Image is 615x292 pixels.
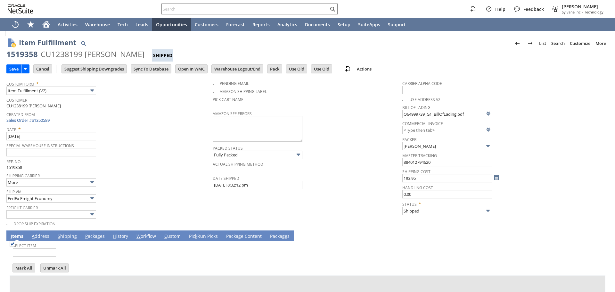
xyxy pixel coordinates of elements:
[277,21,297,28] span: Analytics
[85,21,110,28] span: Warehouse
[6,49,38,59] div: 1519358
[402,121,443,126] a: Commercial Invoice
[562,10,580,14] span: Sylvane Inc
[176,65,207,73] input: Open In WMC
[582,10,583,14] span: -
[388,21,406,28] span: Support
[220,89,267,94] a: Amazon Shipping Label
[132,18,152,31] a: Leads
[402,105,430,110] a: Bill Of Lading
[41,264,69,272] input: Unmark All
[213,176,239,181] a: Date Shipped
[62,65,127,73] input: Suggest Shipping Downgrades
[42,21,50,28] svg: Home
[135,21,148,28] span: Leads
[13,221,55,227] a: Drop Ship Expiration
[187,233,219,240] a: PickRun Picks
[409,97,440,102] a: Use Address V2
[58,233,60,239] span: S
[354,18,384,31] a: SuiteApps
[6,112,35,117] a: Created From
[597,232,605,239] a: Unrolled view on
[285,233,287,239] span: e
[6,205,38,211] a: Freight Carrier
[7,65,21,73] input: Save
[38,18,54,31] a: Home
[402,110,492,118] input: <Type then tab>
[384,18,410,31] a: Support
[549,38,567,48] a: Search
[6,103,61,109] span: CU1238199 [PERSON_NAME]
[30,233,51,240] a: Address
[267,65,282,73] input: Pack
[402,185,433,190] a: Handling Cost
[135,233,158,240] a: Workflow
[268,233,291,240] a: Packages
[6,159,21,164] a: Ref. No.
[79,39,87,47] img: Quick Find
[238,233,241,239] span: g
[162,5,329,13] input: Search
[562,4,603,10] span: [PERSON_NAME]
[402,142,492,150] input: George Morris
[274,18,301,31] a: Analytics
[213,146,243,151] a: Packed Status
[402,137,416,142] a: Packer
[286,65,307,73] input: Use Old
[152,49,173,62] div: Shipped
[334,18,354,31] a: Setup
[252,21,270,28] span: Reports
[84,233,106,240] a: Packages
[402,81,442,86] a: Carrier Alpha Code
[213,162,263,167] a: Actual Shipping Method
[88,195,96,202] img: More Options
[8,18,23,31] a: Recent Records
[212,65,263,73] input: Warehouse Logout/End
[329,5,336,13] svg: Search
[113,233,116,239] span: H
[305,21,330,28] span: Documents
[295,151,302,158] img: More Options
[164,233,167,239] span: C
[213,97,243,102] a: Pick Cart Name
[526,39,534,47] img: Next
[6,117,51,123] a: Sales Order #S1350589
[6,178,96,187] input: More
[6,87,96,95] input: Item Fulfillment (V2)
[81,18,114,31] a: Warehouse
[513,39,521,47] img: Previous
[402,202,417,207] a: Status
[344,65,352,73] img: add-record.svg
[88,211,96,218] img: More Options
[593,38,609,48] a: More
[584,10,603,14] span: Technology
[220,81,249,86] a: Pending Email
[311,65,332,73] input: Use Old
[537,38,549,48] a: List
[156,21,187,28] span: Opportunities
[12,21,19,28] svg: Recent Records
[9,233,25,240] a: Items
[54,18,81,31] a: Activities
[6,81,34,87] a: Custom Form
[222,18,249,31] a: Forecast
[41,49,144,59] div: CU1238199 [PERSON_NAME]
[6,143,74,148] a: Special Warehouse Instructions
[6,97,27,103] a: Customer
[19,37,76,48] h1: Item Fulfillment
[225,233,263,240] a: Package Content
[338,21,350,28] span: Setup
[195,21,218,28] span: Customers
[6,189,21,195] a: Ship Via
[11,233,12,239] span: I
[8,4,33,13] svg: logo
[354,66,374,72] a: Actions
[493,174,500,181] a: Calculate
[6,194,96,203] input: FedEx Freight Economy
[6,127,16,132] a: Date
[484,142,492,150] img: More Options
[85,233,88,239] span: P
[523,6,544,12] span: Feedback
[358,21,380,28] span: SuiteApps
[88,179,96,186] img: More Options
